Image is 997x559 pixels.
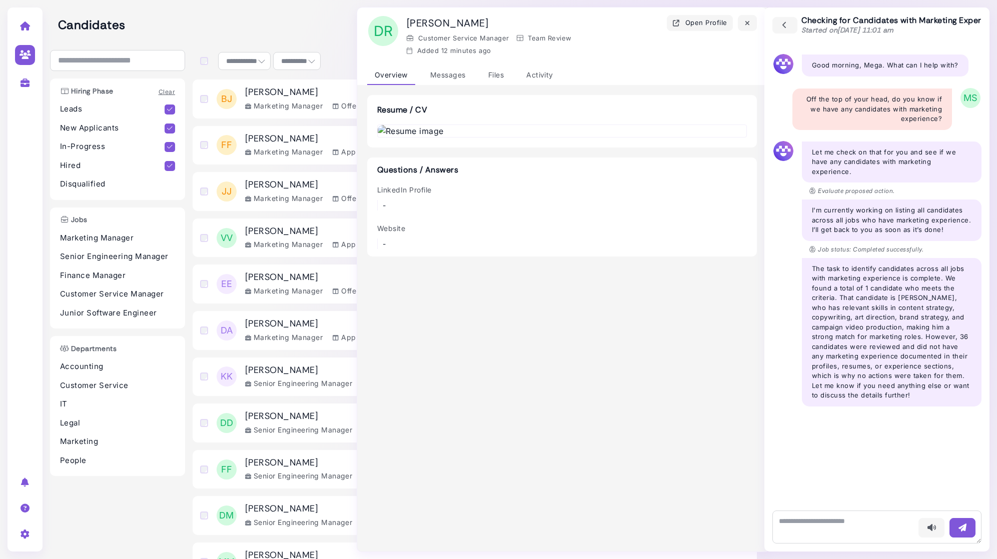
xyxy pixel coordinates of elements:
h3: [PERSON_NAME] [245,365,438,376]
span: DR [368,16,398,46]
div: Marketing Manager [245,285,323,296]
img: Resume image [378,125,746,137]
span: DD [217,413,237,433]
p: Legal [60,417,175,429]
p: I'm currently working on listing all candidates across all jobs who have marketing experience. I’... [812,205,971,235]
div: Added [407,46,491,56]
div: - [383,238,405,249]
div: Off the top of your head, do you know if we have any candidates with marketing experience? [792,88,952,130]
p: People [60,455,175,466]
div: Marketing Manager [245,239,323,249]
div: Open Profile [672,18,727,28]
p: Marketing [60,436,175,447]
span: FF [217,135,237,155]
p: IT [60,398,175,410]
div: Senior Engineering Manager [245,517,352,527]
h3: Questions / Answers [377,165,747,174]
div: Offer [333,285,359,296]
div: Marketing Manager [245,100,323,111]
h3: [PERSON_NAME] [245,133,408,144]
div: Marketing Manager [245,146,323,157]
time: [DATE] 11:01 am [837,25,893,34]
div: Offer [333,193,359,203]
p: Evaluate proposed action. [809,186,894,195]
div: LinkedIn Profile [377,184,432,210]
span: DA [217,320,237,340]
p: Marketing Manager [60,232,175,244]
p: Accounting [60,361,175,372]
div: Offer [333,100,359,111]
div: Marketing Manager [245,332,323,342]
p: Senior Engineering Manager [60,251,175,262]
span: VV [217,228,237,248]
span: JJ [217,181,237,201]
p: Customer Service [60,380,175,391]
div: Team Review [517,33,572,43]
div: - [383,200,432,210]
p: In-Progress [60,141,165,152]
p: Customer Service Manager [60,288,175,300]
div: Files [481,65,511,85]
div: Senior Engineering Manager [245,378,352,388]
a: Clear [159,88,175,95]
p: Disqualified [60,178,175,190]
p: Let me check on that for you and see if we have any candidates with marketing experience. [812,147,971,177]
div: Senior Engineering Manager [245,424,352,435]
div: Customer Service Manager [407,33,509,43]
div: Activity [519,65,561,85]
span: MS [960,88,980,108]
p: Leads [60,103,165,115]
p: New Applicants [60,122,165,134]
h3: [PERSON_NAME] [245,457,389,468]
div: Marketing Manager [245,193,323,203]
div: Application Review [333,146,408,157]
span: DM [217,505,237,525]
p: Hired [60,160,165,171]
h3: Hiring Phase [55,87,119,95]
div: Overview [367,65,415,85]
div: Application Review [333,239,408,249]
h3: [PERSON_NAME] [245,226,408,237]
h3: [PERSON_NAME] [245,272,359,283]
div: Senior Engineering Manager [245,470,352,481]
p: Junior Software Engineer [60,307,175,319]
h3: [PERSON_NAME] [245,411,438,422]
h2: Candidates [58,18,757,32]
button: Open Profile [667,15,733,31]
span: KK [217,366,237,386]
p: Finance Manager [60,270,175,281]
p: Job status: Completed successfully. [809,245,923,254]
h3: [PERSON_NAME] [245,503,438,514]
div: Messages [423,65,473,85]
div: Application Review [333,332,408,342]
span: FF [217,459,237,479]
h1: [PERSON_NAME] [407,17,488,29]
h3: [PERSON_NAME] [245,179,359,190]
h3: [PERSON_NAME] [245,318,408,329]
span: BJ [217,89,237,109]
span: EE [217,274,237,294]
h3: Jobs [55,215,93,224]
div: Website [377,223,405,249]
div: Good morning, Mega. What can I help with? [802,54,968,76]
div: The task to identify candidates across all jobs with marketing experience is complete. We found a... [812,264,971,400]
h3: [PERSON_NAME] [245,87,359,98]
time: Aug 31, 2025 [441,46,491,54]
span: Started on [801,25,894,34]
h3: Resume / CV [367,95,437,124]
h3: Departments [55,344,122,353]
